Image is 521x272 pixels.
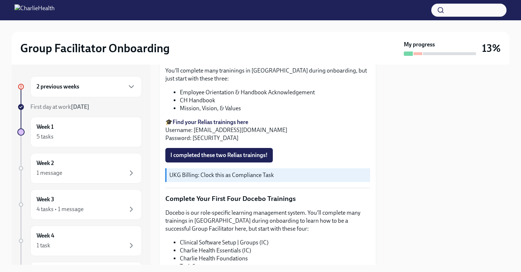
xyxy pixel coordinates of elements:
[180,104,370,112] li: Mission, Vision, & Values
[169,171,367,179] p: UKG Billing: Clock this as Compliance Task
[37,123,54,131] h6: Week 1
[180,255,370,263] li: Charlie Health Foundations
[17,226,142,256] a: Week 41 task
[165,118,370,142] p: 🎓 Username: [EMAIL_ADDRESS][DOMAIN_NAME] Password: [SECURITY_DATA]
[180,88,370,96] li: Employee Orientation & Handbook Acknowledgement
[37,133,54,141] div: 5 tasks
[165,148,273,162] button: I completed these two Relias trainings!
[404,41,435,49] strong: My progress
[165,67,370,83] p: You'll complete many traninings in [GEOGRAPHIC_DATA] during onboarding, but just start with these...
[17,117,142,147] a: Week 15 tasks
[37,232,54,240] h6: Week 4
[14,4,55,16] img: CharlieHealth
[170,152,268,159] span: I completed these two Relias trainings!
[180,247,370,255] li: Charlie Health Essentials (IC)
[37,169,62,177] div: 1 message
[37,205,84,213] div: 4 tasks • 1 message
[165,194,370,203] p: Complete Your First Four Docebo Trainings
[17,189,142,220] a: Week 34 tasks • 1 message
[37,195,54,203] h6: Week 3
[165,209,370,233] p: Docebo is our role-specific learning management system. You'll complete many trainings in [GEOGRA...
[71,103,89,110] strong: [DATE]
[37,83,79,91] h6: 2 previous weeks
[30,103,89,110] span: First day at work
[482,42,501,55] h3: 13%
[17,153,142,184] a: Week 21 message
[173,119,248,125] a: Find your Relias trainings here
[30,76,142,97] div: 2 previous weeks
[180,263,370,271] li: Tech Success
[37,159,54,167] h6: Week 2
[17,103,142,111] a: First day at work[DATE]
[180,239,370,247] li: Clinical Software Setup | Groups (IC)
[180,96,370,104] li: CH Handbook
[20,41,170,55] h2: Group Facilitator Onboarding
[37,242,50,250] div: 1 task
